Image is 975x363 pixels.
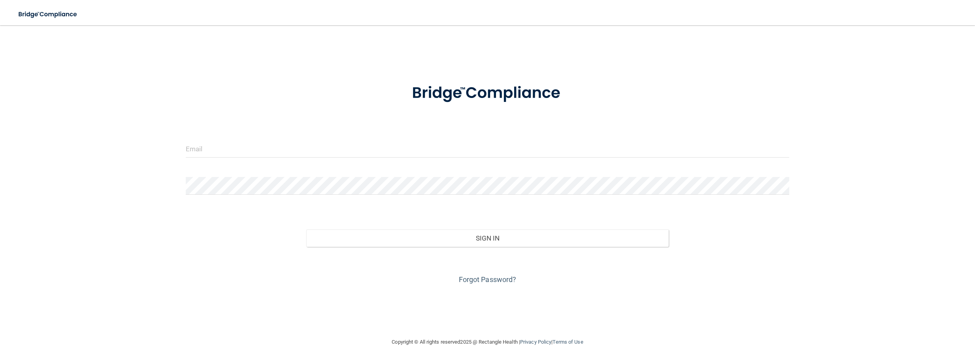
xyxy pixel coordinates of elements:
[553,339,583,345] a: Terms of Use
[343,329,632,355] div: Copyright © All rights reserved 2025 @ Rectangle Health | |
[520,339,551,345] a: Privacy Policy
[12,6,85,23] img: bridge_compliance_login_screen.278c3ca4.svg
[459,275,517,284] a: Forgot Password?
[306,229,669,247] button: Sign In
[186,140,790,158] input: Email
[396,73,580,114] img: bridge_compliance_login_screen.278c3ca4.svg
